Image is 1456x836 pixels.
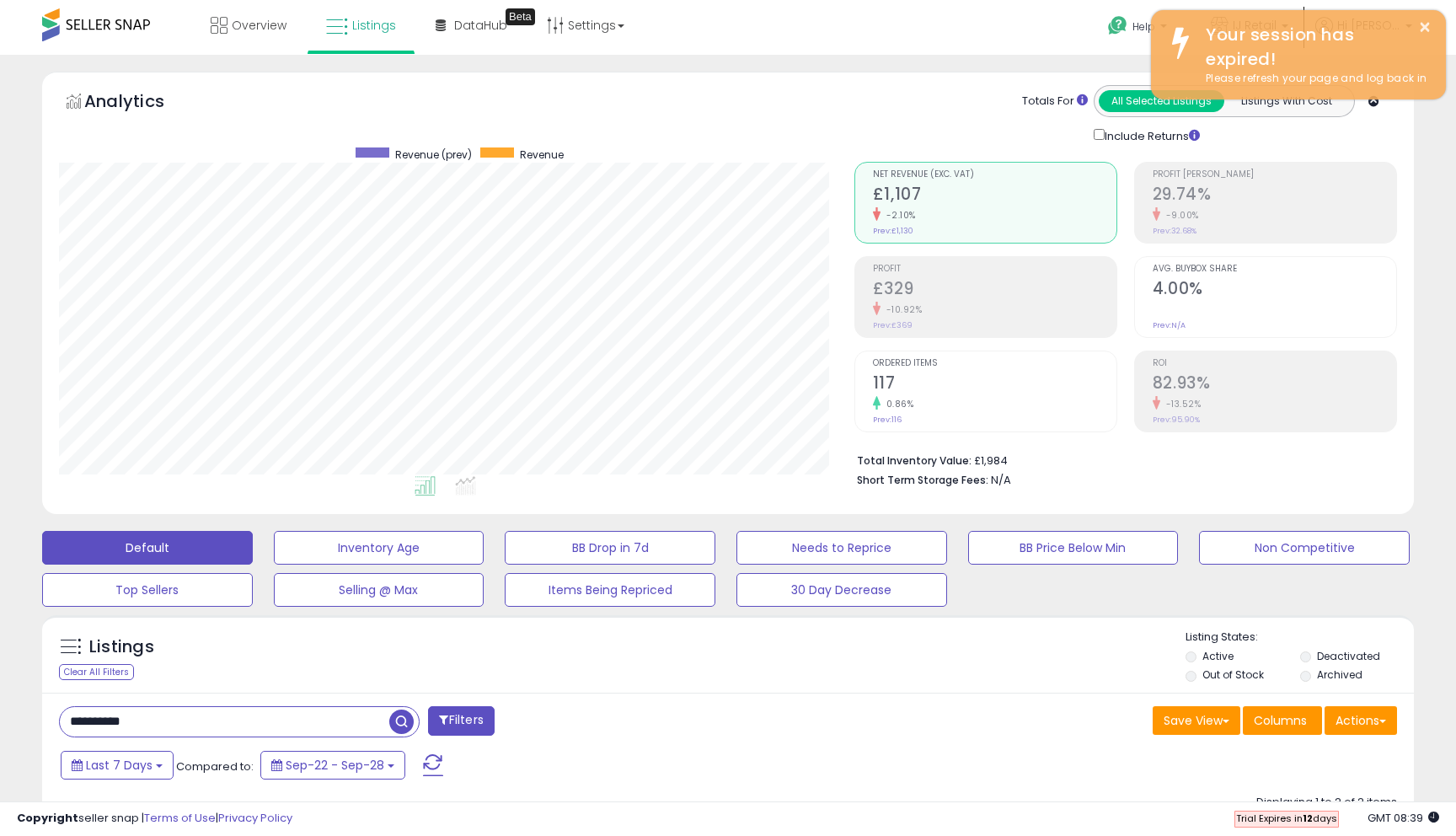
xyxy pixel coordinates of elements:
[520,147,564,162] span: Revenue
[857,449,1384,469] li: £1,984
[968,531,1179,565] button: BB Price Below Min
[505,573,715,607] button: Items Being Repriced
[506,8,535,25] div: Tooltip anchor
[454,17,507,34] span: DataHub
[1153,359,1396,368] span: ROI
[274,531,484,565] button: Inventory Age
[1236,812,1337,825] span: Trial Expires in days
[857,473,988,487] b: Short Term Storage Fees:
[218,810,292,826] a: Privacy Policy
[1202,649,1234,663] label: Active
[1153,185,1396,207] h2: 29.74%
[1186,630,1413,646] p: Listing States:
[1153,279,1396,302] h2: 4.00%
[857,453,972,468] b: Total Inventory Value:
[1153,320,1186,330] small: Prev: N/A
[1325,706,1397,735] button: Actions
[260,751,405,780] button: Sep-22 - Sep-28
[1153,415,1200,425] small: Prev: 95.90%
[881,303,923,316] small: -10.92%
[1193,23,1433,71] div: Your session has expired!
[1160,398,1202,410] small: -13.52%
[1022,94,1088,110] div: Totals For
[1418,17,1432,38] button: ×
[42,573,253,607] button: Top Sellers
[736,531,947,565] button: Needs to Reprice
[1256,795,1397,811] div: Displaying 1 to 2 of 2 items
[84,89,197,117] h5: Analytics
[17,810,78,826] strong: Copyright
[873,279,1116,302] h2: £329
[1160,209,1199,222] small: -9.00%
[873,373,1116,396] h2: 117
[1303,812,1313,825] b: 12
[873,265,1116,274] span: Profit
[1107,15,1128,36] i: Get Help
[1095,3,1184,55] a: Help
[17,811,292,827] div: seller snap | |
[89,635,154,659] h5: Listings
[736,573,947,607] button: 30 Day Decrease
[61,751,174,780] button: Last 7 Days
[1368,810,1439,826] span: 2025-10-10 08:39 GMT
[1254,712,1307,729] span: Columns
[505,531,715,565] button: BB Drop in 7d
[873,320,913,330] small: Prev: £369
[881,398,914,410] small: 0.86%
[1132,19,1155,34] span: Help
[428,706,494,736] button: Filters
[1099,90,1224,112] button: All Selected Listings
[1317,649,1380,663] label: Deactivated
[1199,531,1410,565] button: Non Competitive
[59,664,134,680] div: Clear All Filters
[873,226,913,236] small: Prev: £1,130
[144,810,216,826] a: Terms of Use
[232,17,286,34] span: Overview
[873,185,1116,207] h2: £1,107
[352,17,396,34] span: Listings
[1153,170,1396,180] span: Profit [PERSON_NAME]
[1243,706,1322,735] button: Columns
[1193,71,1433,87] div: Please refresh your page and log back in
[176,758,254,774] span: Compared to:
[286,757,384,774] span: Sep-22 - Sep-28
[1153,706,1240,735] button: Save View
[1223,90,1349,112] button: Listings With Cost
[881,209,916,222] small: -2.10%
[873,415,902,425] small: Prev: 116
[1317,667,1362,682] label: Archived
[873,359,1116,368] span: Ordered Items
[873,170,1116,180] span: Net Revenue (Exc. VAT)
[86,757,153,774] span: Last 7 Days
[991,472,1011,488] span: N/A
[395,147,472,162] span: Revenue (prev)
[1081,126,1220,145] div: Include Returns
[1153,373,1396,396] h2: 82.93%
[1202,667,1264,682] label: Out of Stock
[274,573,484,607] button: Selling @ Max
[1153,226,1196,236] small: Prev: 32.68%
[42,531,253,565] button: Default
[1153,265,1396,274] span: Avg. Buybox Share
